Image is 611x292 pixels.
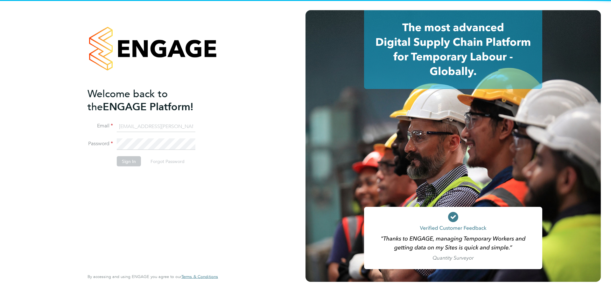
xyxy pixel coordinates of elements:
button: Forgot Password [145,156,190,166]
span: Welcome back to the [88,87,168,113]
button: Sign In [117,156,141,166]
h2: ENGAGE Platform! [88,87,212,113]
span: By accessing and using ENGAGE you agree to our [88,274,218,279]
a: Terms & Conditions [181,274,218,279]
label: Email [88,123,113,129]
input: Enter your work email... [117,121,195,132]
label: Password [88,140,113,147]
span: Terms & Conditions [181,274,218,279]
